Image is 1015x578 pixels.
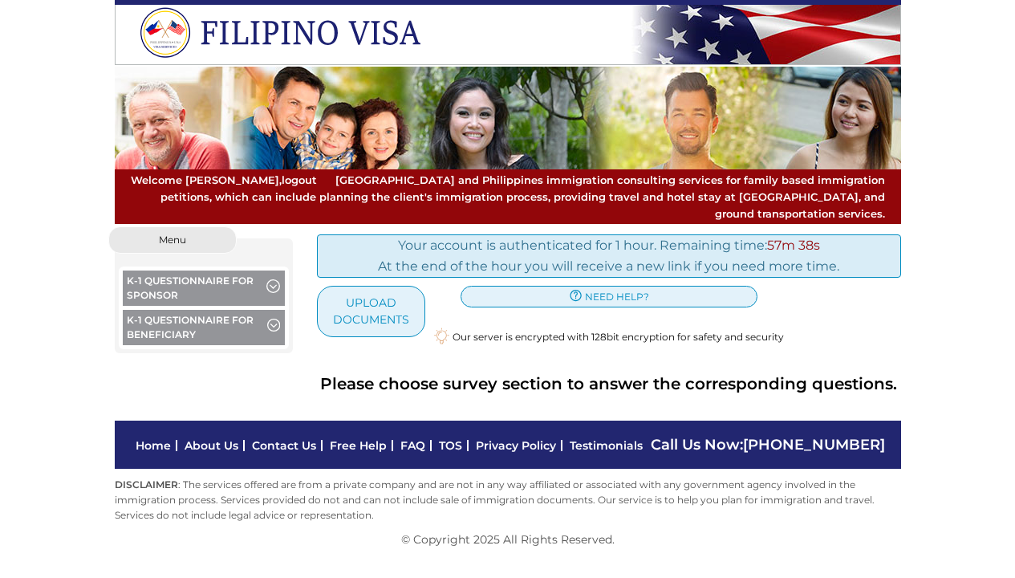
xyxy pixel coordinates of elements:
[115,477,901,523] p: : The services offered are from a private company and are not in any way affiliated or associated...
[439,438,462,453] a: TOS
[320,371,897,397] b: Please choose survey section to answer the corresponding questions.
[476,438,556,453] a: Privacy Policy
[108,226,237,254] button: Menu
[330,438,387,453] a: Free Help
[159,235,186,245] span: Menu
[317,286,425,337] a: Upload Documents
[570,438,643,453] a: Testimonials
[743,436,885,454] a: [PHONE_NUMBER]
[461,286,757,307] a: need help?
[131,172,317,189] span: Welcome [PERSON_NAME],
[585,289,649,304] span: need help?
[115,531,901,548] p: © Copyright 2025 All Rights Reserved.
[115,478,178,490] strong: DISCLAIMER
[317,234,901,277] div: Your account is authenticated for 1 hour. Remaining time: At the end of the hour you will receive...
[400,438,425,453] a: FAQ
[282,173,317,186] a: logout
[767,238,820,253] span: 57m 38s
[185,438,238,453] a: About Us
[123,310,286,349] button: K-1 Questionnaire for Beneficiary
[252,438,316,453] a: Contact Us
[453,329,784,344] span: Our server is encrypted with 128bit encryption for safety and security
[123,271,286,310] button: K-1 Questionnaire for Sponsor
[131,172,885,222] span: [GEOGRAPHIC_DATA] and Philippines immigration consulting services for family based immigration pe...
[651,436,885,454] span: Call Us Now:
[136,438,171,453] a: Home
